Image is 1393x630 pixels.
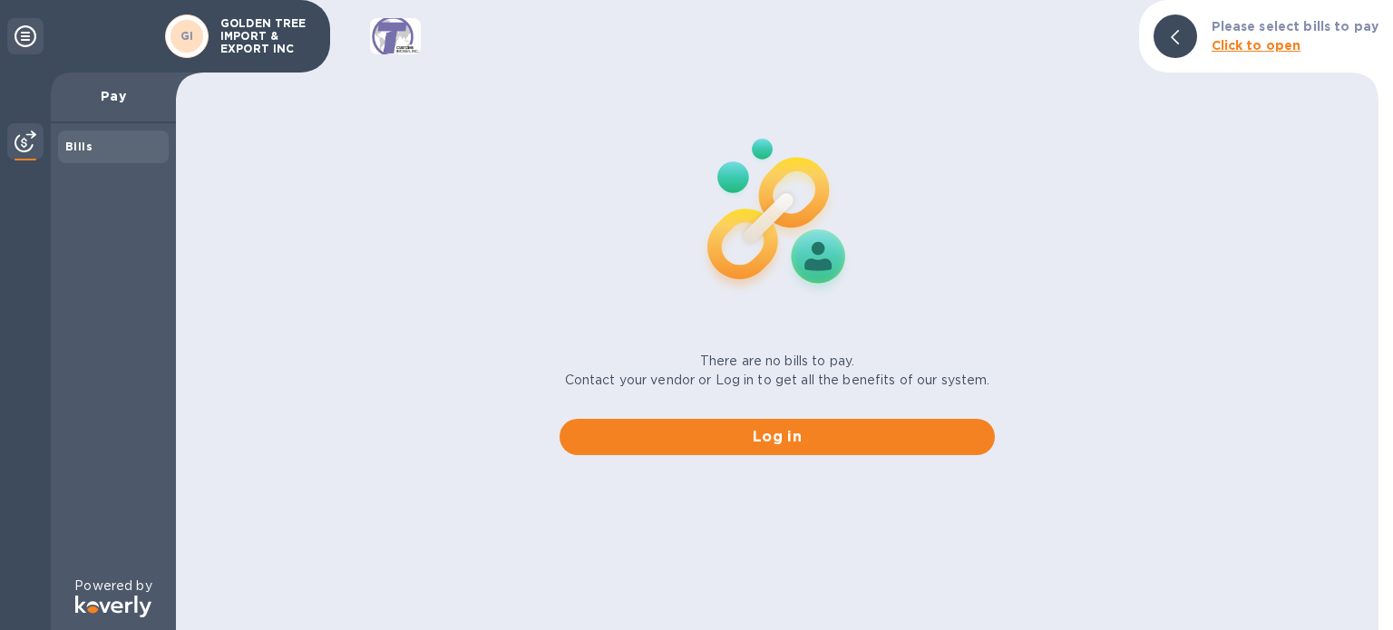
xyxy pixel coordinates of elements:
[180,29,194,43] b: GI
[220,17,311,55] p: GOLDEN TREE IMPORT & EXPORT INC
[74,577,151,596] p: Powered by
[75,596,151,617] img: Logo
[65,140,93,153] b: Bills
[565,352,990,390] p: There are no bills to pay. Contact your vendor or Log in to get all the benefits of our system.
[560,419,995,455] button: Log in
[65,87,161,105] p: Pay
[574,426,980,448] span: Log in
[1212,19,1378,34] b: Please select bills to pay
[1212,38,1301,53] b: Click to open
